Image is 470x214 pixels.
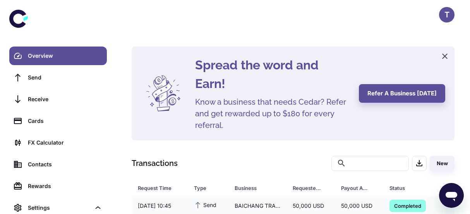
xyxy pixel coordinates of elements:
[359,84,445,103] button: Refer a business [DATE]
[389,202,426,209] span: Completed
[228,198,286,213] div: BAICHANG TRADE PTE. LTD.
[341,183,370,193] div: Payout Amount
[28,160,102,169] div: Contacts
[430,156,455,171] button: New
[439,183,464,208] iframe: Button to launch messaging window
[9,112,107,130] a: Cards
[28,138,102,147] div: FX Calculator
[286,198,335,213] div: 50,000 USD
[132,198,188,213] div: [DATE] 10:45
[9,68,107,87] a: Send
[138,183,185,193] span: Request Time
[138,183,175,193] div: Request Time
[195,56,350,93] h4: Spread the word and Earn!
[194,200,216,209] span: Send
[9,133,107,152] a: FX Calculator
[9,47,107,65] a: Overview
[439,7,455,22] button: T
[293,183,322,193] div: Requested Amount
[341,183,380,193] span: Payout Amount
[28,204,91,212] div: Settings
[389,183,438,193] div: Status
[28,182,102,190] div: Rewards
[9,155,107,174] a: Contacts
[194,183,225,193] span: Type
[195,96,350,131] h5: Know a business that needs Cedar? Refer and get rewarded up to $180 for every referral.
[389,183,448,193] span: Status
[132,157,178,169] h1: Transactions
[9,90,107,109] a: Receive
[28,73,102,82] div: Send
[293,183,332,193] span: Requested Amount
[194,183,215,193] div: Type
[335,198,383,213] div: 50,000 USD
[9,177,107,195] a: Rewards
[28,95,102,104] div: Receive
[28,117,102,125] div: Cards
[28,52,102,60] div: Overview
